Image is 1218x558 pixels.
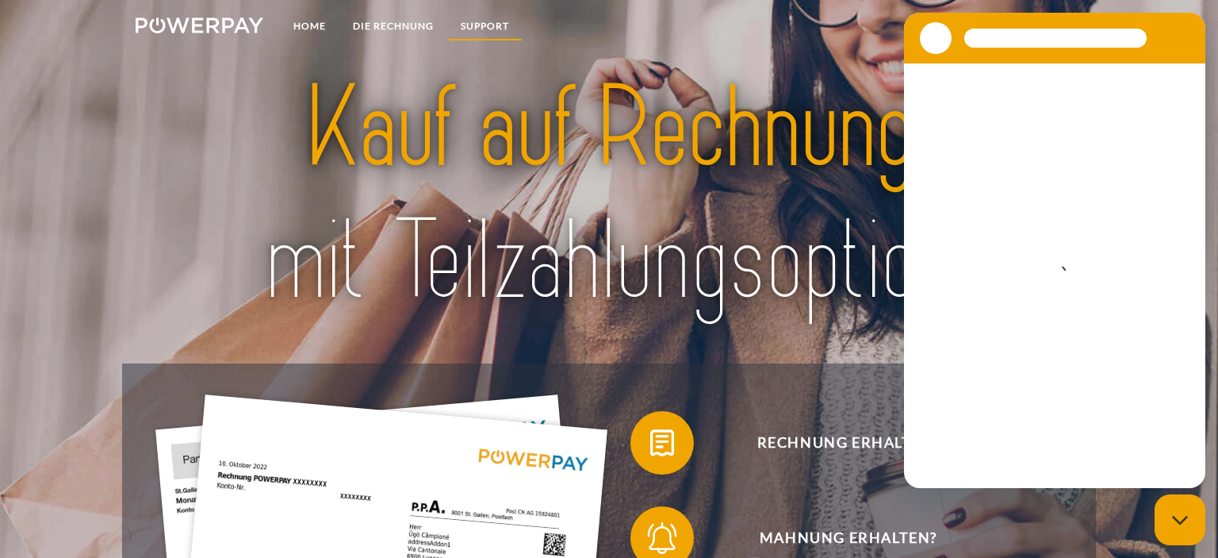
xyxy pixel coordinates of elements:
a: SUPPORT [447,12,523,40]
img: logo-powerpay-white.svg [136,17,263,33]
img: title-powerpay_de.svg [182,56,1036,334]
img: qb_bill.svg [642,423,682,463]
img: qb_bell.svg [642,518,682,558]
iframe: Schaltfläche zum Öffnen des Messaging-Fensters [1155,495,1205,545]
a: DIE RECHNUNG [339,12,447,40]
iframe: Messaging-Fenster [904,13,1205,488]
a: Home [280,12,339,40]
button: Rechnung erhalten? [630,411,1043,475]
span: Rechnung erhalten? [654,411,1043,475]
a: agb [1001,12,1050,40]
